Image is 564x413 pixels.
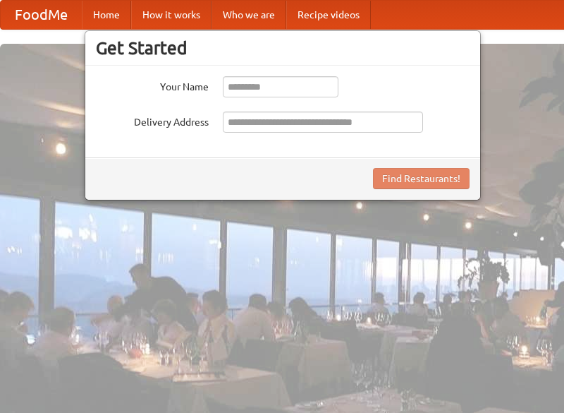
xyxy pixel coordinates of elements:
a: Who we are [211,1,286,29]
a: FoodMe [1,1,82,29]
label: Your Name [96,76,209,94]
a: Home [82,1,131,29]
a: Recipe videos [286,1,371,29]
h3: Get Started [96,37,470,59]
a: How it works [131,1,211,29]
button: Find Restaurants! [373,168,470,189]
label: Delivery Address [96,112,209,129]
